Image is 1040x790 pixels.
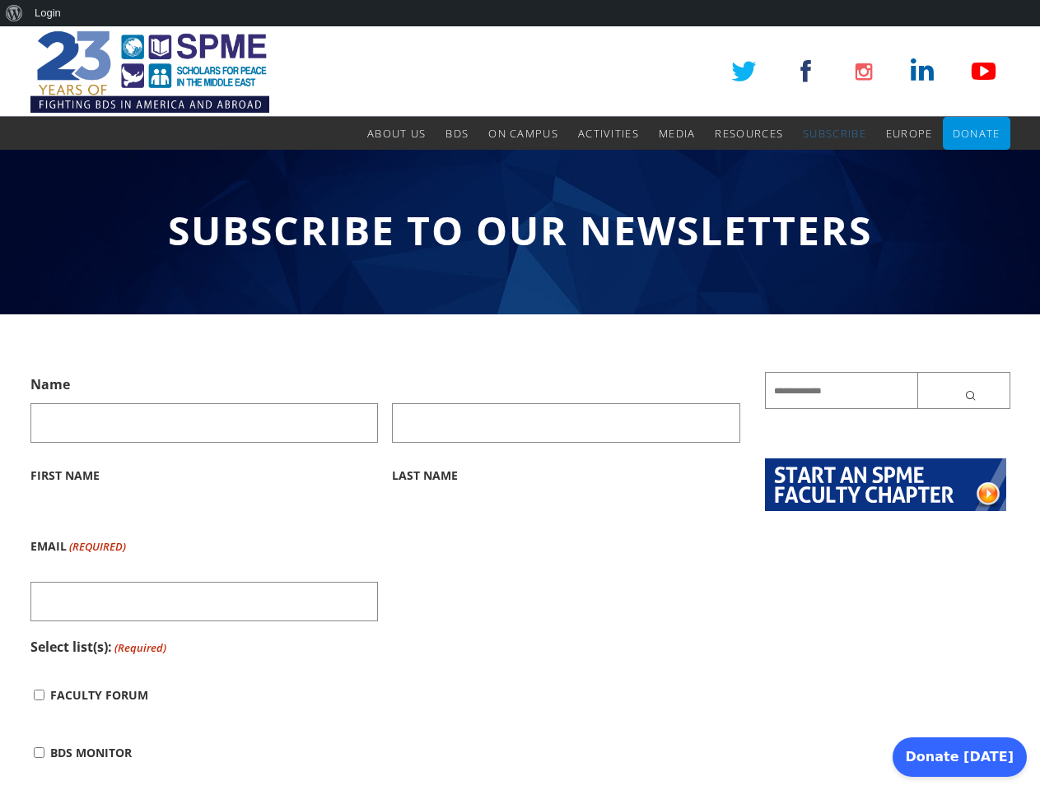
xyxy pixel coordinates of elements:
[659,126,696,141] span: Media
[168,203,872,257] span: Subscribe to Our Newsletters
[765,458,1006,511] img: start-chapter2.png
[659,117,696,150] a: Media
[30,372,70,397] legend: Name
[113,635,166,660] span: (Required)
[68,518,126,575] span: (Required)
[488,117,558,150] a: On Campus
[30,634,166,660] legend: Select list(s):
[578,117,639,150] a: Activities
[953,117,1000,150] a: Donate
[886,126,933,141] span: Europe
[445,117,469,150] a: BDS
[50,667,148,724] label: Faculty Forum
[715,117,783,150] a: Resources
[30,443,379,504] label: First Name
[30,518,126,575] label: Email
[953,126,1000,141] span: Donate
[715,126,783,141] span: Resources
[367,117,426,150] a: About Us
[488,126,558,141] span: On Campus
[886,117,933,150] a: Europe
[392,443,740,504] label: Last Name
[30,26,269,117] img: SPME
[50,724,132,782] label: BDS Monitor
[578,126,639,141] span: Activities
[367,126,426,141] span: About Us
[803,126,866,141] span: Subscribe
[445,126,469,141] span: BDS
[803,117,866,150] a: Subscribe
